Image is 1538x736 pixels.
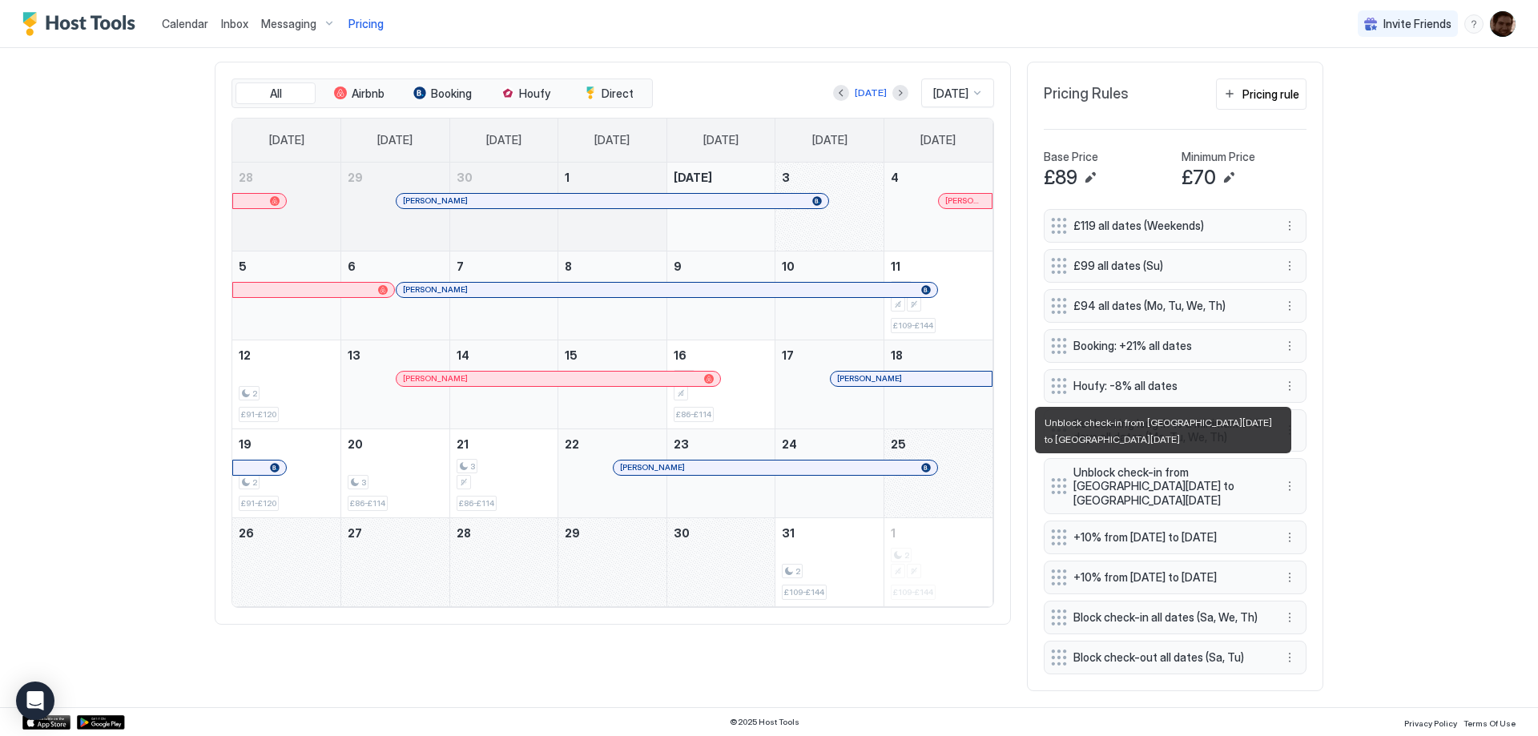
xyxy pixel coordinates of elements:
[775,163,884,192] a: October 3, 2025
[232,428,341,517] td: October 19, 2025
[837,373,985,384] div: [PERSON_NAME]
[558,163,666,192] a: October 1, 2025
[833,85,849,101] button: Previous month
[812,133,848,147] span: [DATE]
[795,566,800,577] span: 2
[1182,150,1255,164] span: Minimum Price
[891,437,906,451] span: 25
[162,17,208,30] span: Calendar
[1044,369,1306,403] div: Houfy: -8% all dates menu
[891,171,899,184] span: 4
[775,340,884,428] td: October 17, 2025
[594,133,630,147] span: [DATE]
[1044,329,1306,363] div: Booking: +21% all dates menu
[403,195,468,206] span: [PERSON_NAME]
[361,119,429,162] a: Monday
[1464,718,1516,728] span: Terms Of Use
[241,498,276,509] span: £91-£120
[403,284,931,295] div: [PERSON_NAME]
[1280,477,1299,496] div: menu
[1280,256,1299,275] div: menu
[348,17,384,31] span: Pricing
[241,409,276,420] span: £91-£120
[252,388,257,399] span: 2
[1280,608,1299,627] button: More options
[667,163,775,192] a: October 2, 2025
[239,348,251,362] span: 12
[666,163,775,251] td: October 2, 2025
[450,251,558,281] a: October 7, 2025
[16,682,54,720] div: Open Intercom Messenger
[1280,376,1299,396] button: More options
[945,195,985,206] span: [PERSON_NAME]
[602,86,634,101] span: Direct
[1044,249,1306,283] div: £99 all dates (Su) menu
[1280,608,1299,627] div: menu
[470,461,475,472] span: 3
[261,17,316,31] span: Messaging
[1073,259,1264,273] span: £99 all dates (Su)
[1280,477,1299,496] button: More options
[782,171,790,184] span: 3
[1045,416,1274,445] span: Unblock check-in from [GEOGRAPHIC_DATA][DATE] to [GEOGRAPHIC_DATA][DATE]
[558,517,667,606] td: October 29, 2025
[348,526,362,540] span: 27
[674,348,686,362] span: 16
[1242,86,1299,103] div: Pricing rule
[1280,336,1299,356] button: More options
[1404,714,1457,730] a: Privacy Policy
[884,428,992,517] td: October 25, 2025
[449,517,558,606] td: October 28, 2025
[1073,650,1264,665] span: Block check-out all dates (Sa, Tu)
[891,348,903,362] span: 18
[361,477,366,488] span: 3
[667,429,775,459] a: October 23, 2025
[1383,17,1451,31] span: Invite Friends
[77,715,125,730] a: Google Play Store
[402,82,482,105] button: Booking
[1490,11,1516,37] div: User profile
[348,259,356,273] span: 6
[162,15,208,32] a: Calendar
[893,320,933,331] span: £109-£144
[920,133,956,147] span: [DATE]
[1464,14,1484,34] div: menu
[232,78,653,109] div: tab-group
[884,251,992,340] td: October 11, 2025
[775,251,884,281] a: October 10, 2025
[565,526,580,540] span: 29
[674,171,712,184] span: [DATE]
[1044,601,1306,634] div: Block check-in all dates (Sa, We, Th) menu
[775,428,884,517] td: October 24, 2025
[1280,568,1299,587] button: More options
[1280,648,1299,667] button: More options
[1073,299,1264,313] span: £94 all dates (Mo, Tu, We, Th)
[1044,641,1306,674] div: Block check-out all dates (Sa, Tu) menu
[782,348,794,362] span: 17
[1073,219,1264,233] span: £119 all dates (Weekends)
[1280,528,1299,547] div: menu
[884,251,992,281] a: October 11, 2025
[775,518,884,548] a: October 31, 2025
[1280,296,1299,316] button: More options
[1280,528,1299,547] button: More options
[403,373,714,384] div: [PERSON_NAME]
[565,171,570,184] span: 1
[341,251,449,281] a: October 6, 2025
[1280,296,1299,316] div: menu
[558,428,667,517] td: October 22, 2025
[22,715,70,730] a: App Store
[457,437,469,451] span: 21
[1073,610,1264,625] span: Block check-in all dates (Sa, We, Th)
[403,195,822,206] div: [PERSON_NAME]
[674,437,689,451] span: 23
[449,163,558,251] td: September 30, 2025
[837,373,902,384] span: [PERSON_NAME]
[784,587,824,597] span: £109-£144
[884,429,992,459] a: October 25, 2025
[884,517,992,606] td: November 1, 2025
[1073,339,1264,353] span: Booking: +21% all dates
[1044,150,1098,164] span: Base Price
[232,518,340,548] a: October 26, 2025
[232,340,341,428] td: October 12, 2025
